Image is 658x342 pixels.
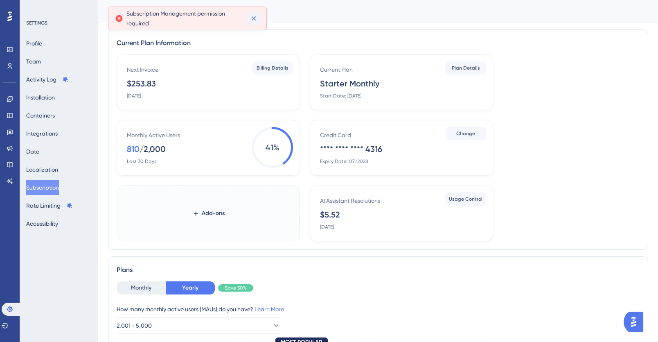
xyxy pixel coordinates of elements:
button: Plan Details [445,61,486,75]
button: Profile [26,36,42,51]
button: 2,001 - 5,000 [117,317,280,334]
span: Add-ons [202,208,225,218]
span: Change [456,130,475,137]
button: Subscription [26,180,59,195]
span: Billing Details [257,65,288,71]
button: Monthly [117,281,166,294]
button: Data [26,144,40,159]
button: Team [26,54,41,69]
div: Current Plan [320,65,353,75]
div: Next Invoice [127,65,158,75]
button: Integrations [26,126,58,141]
button: Containers [26,108,55,123]
div: Credit Card [320,130,351,140]
div: / 2,000 [140,143,166,155]
button: Billing Details [252,61,293,75]
div: AI Assistant Resolutions [320,196,380,206]
button: Rate Limiting [26,198,73,213]
a: Learn More [255,306,284,313]
button: Installation [26,90,55,105]
div: Subscription [108,6,628,17]
button: Localization [26,162,58,177]
span: 41 % [252,127,293,168]
div: $253.83 [127,78,156,89]
div: [DATE] [320,224,334,230]
span: Plan Details [452,65,480,71]
div: [DATE] [127,93,141,99]
span: Save 30% [225,285,247,291]
div: Last 30 Days [127,158,156,165]
span: Usage Control [449,196,482,202]
div: How many monthly active users (MAUs) do you have? [117,304,640,314]
div: 810 [127,143,140,155]
div: Plans [117,265,640,275]
button: Activity Log [26,72,69,87]
button: Accessibility [26,216,58,231]
div: Start Date: [DATE] [320,93,361,99]
button: Usage Control [445,193,486,206]
div: Monthly Active Users [127,130,180,140]
div: Starter Monthly [320,78,379,89]
iframe: UserGuiding AI Assistant Launcher [624,310,648,334]
div: Expiry Date: 07/2028 [320,158,368,165]
div: SETTINGS [26,20,92,26]
span: Subscription Management permission required [126,9,244,28]
button: Yearly [166,281,215,294]
span: 2,001 - 5,000 [117,321,152,331]
div: Current Plan Information [117,38,640,48]
button: Add-ons [179,206,238,221]
button: Change [445,127,486,140]
div: $5.52 [320,209,340,220]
